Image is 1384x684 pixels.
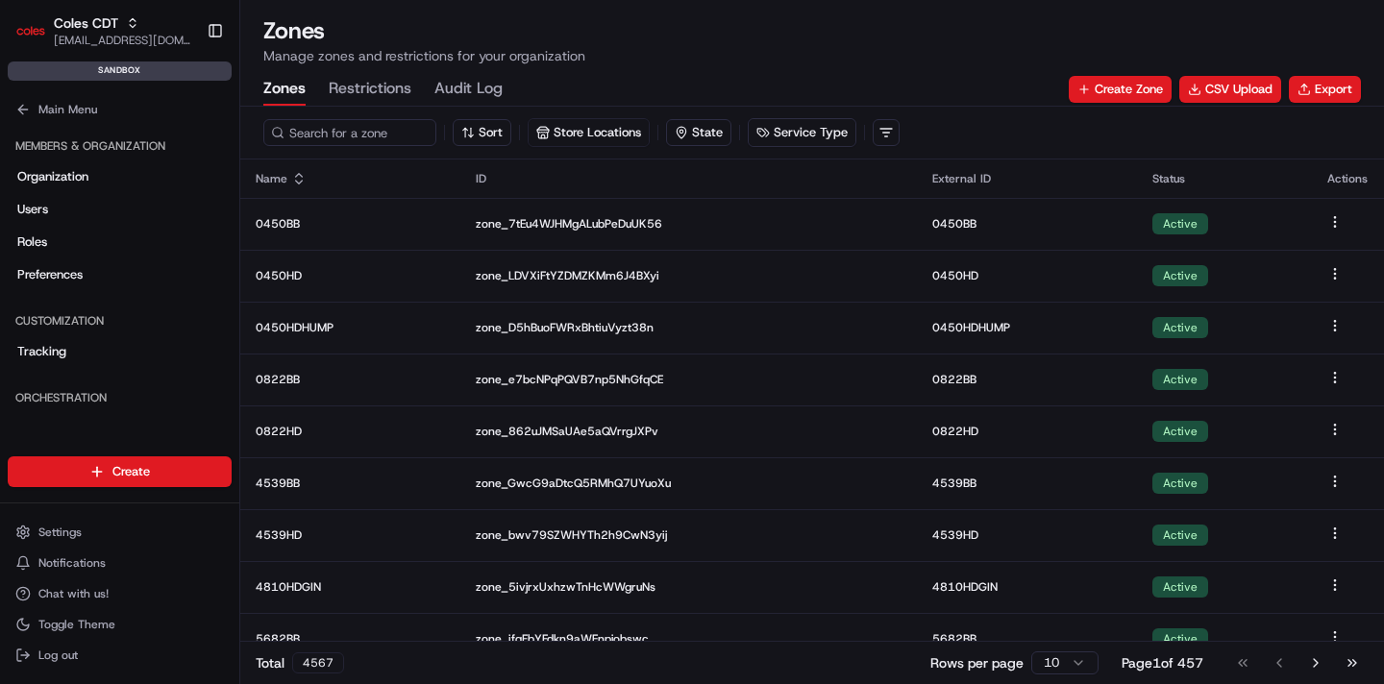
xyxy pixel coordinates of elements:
[1289,76,1361,103] button: Export
[476,424,902,439] p: zone_862uJMSaUAe5aQVrrgJXPv
[1152,473,1208,494] div: Active
[15,15,46,46] img: Coles CDT
[932,631,1122,647] p: 5682BB
[1152,171,1297,186] div: Status
[932,424,1122,439] p: 0822HD
[256,652,344,673] div: Total
[17,420,89,437] span: Automations
[38,555,106,571] span: Notifications
[256,631,445,647] p: 5682BB
[476,216,902,232] p: zone_7tEu4WJHMgALubPeDuUK56
[528,118,650,147] button: Store Locations
[17,266,83,283] span: Preferences
[256,476,445,491] p: 4539BB
[666,119,731,146] button: State
[932,320,1122,335] p: 0450HDHUMP
[17,233,47,251] span: Roles
[8,305,232,336] div: Customization
[8,194,232,225] a: Users
[1327,171,1369,186] div: Actions
[54,33,191,48] button: [EMAIL_ADDRESS][DOMAIN_NAME]
[329,73,411,106] button: Restrictions
[292,652,344,673] div: 4567
[38,586,109,601] span: Chat with us!
[38,525,82,540] span: Settings
[8,550,232,576] button: Notifications
[256,268,445,283] p: 0450HD
[8,227,232,257] a: Roles
[256,320,445,335] p: 0450HDHUMP
[1122,653,1203,672] div: Page 1 of 457
[1069,76,1172,103] button: Create Zone
[453,119,511,146] button: Sort
[8,456,232,487] button: Create
[38,647,78,663] span: Log out
[932,476,1122,491] p: 4539BB
[930,653,1024,672] p: Rows per page
[256,372,445,387] p: 0822BB
[1152,525,1208,546] div: Active
[932,268,1122,283] p: 0450HD
[476,171,902,186] div: ID
[1152,213,1208,234] div: Active
[17,201,48,218] span: Users
[8,580,232,607] button: Chat with us!
[8,519,232,546] button: Settings
[932,216,1122,232] p: 0450BB
[263,15,1361,46] h1: Zones
[8,382,232,413] div: Orchestration
[476,268,902,283] p: zone_LDVXiFtYZDMZKMm6J4BXyi
[476,372,902,387] p: zone_e7bcNPqPQVB7np5NhGfqCE
[17,343,66,360] span: Tracking
[256,424,445,439] p: 0822HD
[476,476,902,491] p: zone_GwcG9aDtcQ5RMhQ7UYuoXu
[932,527,1122,543] p: 4539HD
[476,579,902,595] p: zone_5ivjrxUxhzwTnHcWWgruNs
[54,13,118,33] button: Coles CDT
[38,617,115,632] span: Toggle Theme
[1179,76,1281,103] button: CSV Upload
[8,96,232,123] button: Main Menu
[256,171,445,186] div: Name
[112,463,150,480] span: Create
[8,336,232,367] a: Tracking
[8,131,232,161] div: Members & Organization
[8,259,232,290] a: Preferences
[1152,265,1208,286] div: Active
[8,161,232,192] a: Organization
[17,168,88,185] span: Organization
[1152,317,1208,338] div: Active
[263,46,1361,65] p: Manage zones and restrictions for your organization
[263,119,436,146] input: Search for a zone
[529,119,649,146] button: Store Locations
[256,527,445,543] p: 4539HD
[932,171,1122,186] div: External ID
[749,119,855,146] button: Service Type
[8,642,232,669] button: Log out
[476,631,902,647] p: zone_ifqFbYFdkn9aWEnpjobswc
[8,8,199,54] button: Coles CDTColes CDT[EMAIL_ADDRESS][DOMAIN_NAME]
[1152,421,1208,442] div: Active
[476,527,902,543] p: zone_bwv79SZWHYTh2h9CwN3yij
[1152,369,1208,390] div: Active
[8,61,232,81] div: sandbox
[932,579,1122,595] p: 4810HDGIN
[932,372,1122,387] p: 0822BB
[1152,628,1208,649] div: Active
[256,579,445,595] p: 4810HDGIN
[8,413,232,444] a: Automations
[256,216,445,232] p: 0450BB
[476,320,902,335] p: zone_D5hBuoFWRxBhtiuVyzt38n
[38,102,97,117] span: Main Menu
[1152,576,1208,598] div: Active
[434,73,503,106] button: Audit Log
[263,73,306,106] button: Zones
[8,611,232,638] button: Toggle Theme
